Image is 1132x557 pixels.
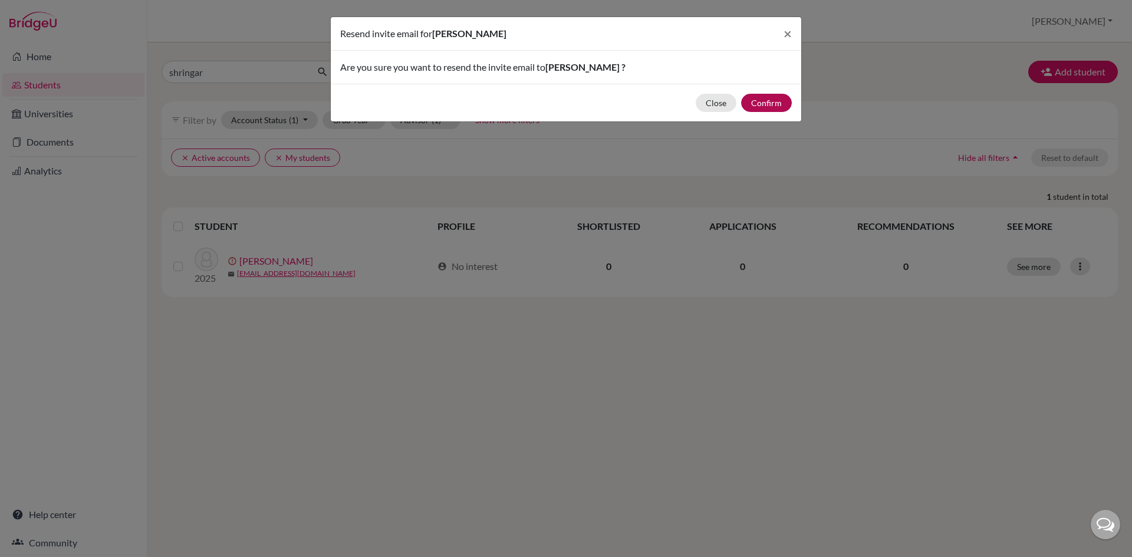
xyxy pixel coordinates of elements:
[340,28,432,39] span: Resend invite email for
[545,61,626,72] span: [PERSON_NAME] ?
[741,94,792,112] button: Confirm
[340,60,792,74] p: Are you sure you want to resend the invite email to
[696,94,736,112] button: Close
[432,28,506,39] span: [PERSON_NAME]
[774,17,801,50] button: Close
[27,8,51,19] span: Help
[784,25,792,42] span: ×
